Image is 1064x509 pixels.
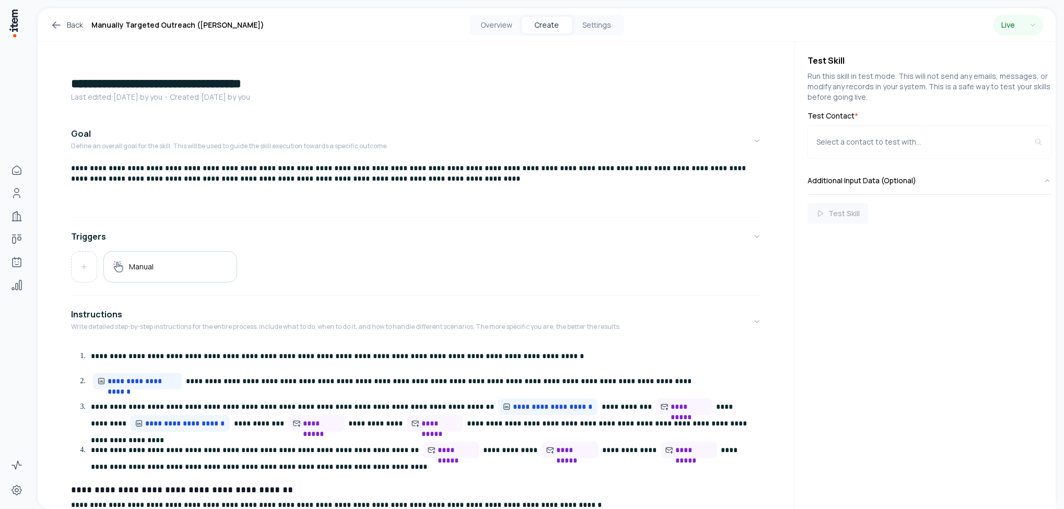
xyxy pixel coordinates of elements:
[71,163,761,213] div: GoalDefine an overall goal for the skill. This will be used to guide the skill execution towards ...
[6,229,27,250] a: Deals
[808,71,1051,102] p: Run this skill in test mode. This will not send any emails, messages, or modify any records in yo...
[6,160,27,181] a: Home
[6,455,27,476] a: Activity
[6,275,27,295] a: Analytics
[71,300,761,344] button: InstructionsWrite detailed step-by-step instructions for the entire process. Include what to do, ...
[71,308,122,321] h4: Instructions
[808,54,1051,67] h4: Test Skill
[71,119,761,163] button: GoalDefine an overall goal for the skill. This will be used to guide the skill execution towards ...
[71,323,621,331] p: Write detailed step-by-step instructions for the entire process. Include what to do, when to do i...
[71,251,761,291] div: Triggers
[472,17,522,33] button: Overview
[522,17,572,33] button: Create
[572,17,622,33] button: Settings
[71,222,761,251] button: Triggers
[6,252,27,273] a: Agents
[8,8,19,38] img: Item Brain Logo
[816,137,1034,147] div: Select a contact to test with...
[808,111,1051,121] label: Test Contact
[71,127,91,140] h4: Goal
[91,19,264,31] h1: Manually Targeted Outreach ([PERSON_NAME])
[50,19,83,31] a: Back
[71,142,388,150] p: Define an overall goal for the skill. This will be used to guide the skill execution towards a sp...
[129,262,154,271] h5: Manual
[71,92,761,102] p: Last edited: [DATE] by you ・Created: [DATE] by you
[6,480,27,501] a: Settings
[6,206,27,227] a: Companies
[6,183,27,204] a: People
[808,167,1051,194] button: Additional Input Data (Optional)
[71,230,106,243] h4: Triggers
